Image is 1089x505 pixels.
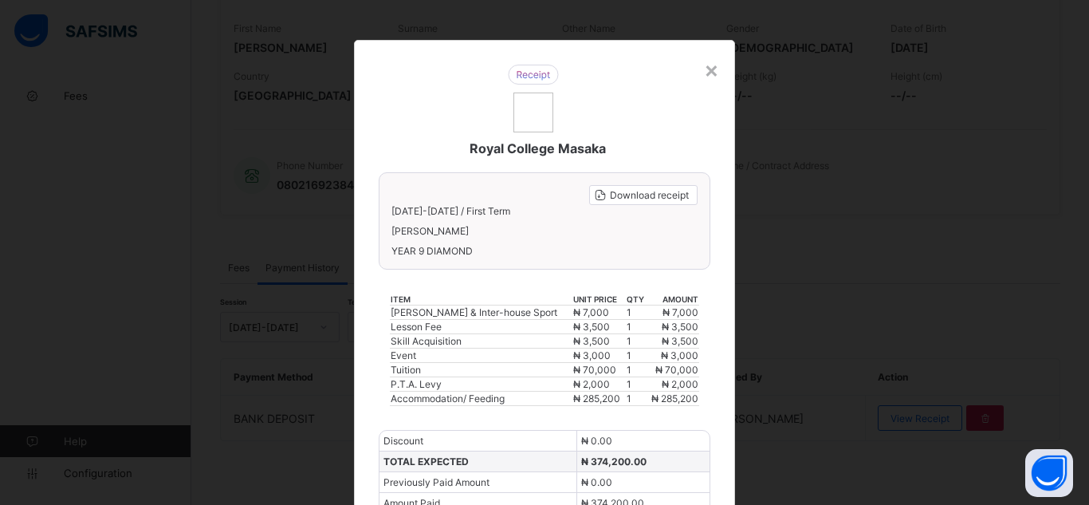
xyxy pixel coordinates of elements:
[573,378,610,390] span: ₦ 2,000
[523,53,563,93] img: Royal College Masaka
[962,276,997,287] span: ₦ 3,500
[391,306,572,318] div: [PERSON_NAME] & Inter-house Sport
[662,378,698,390] span: ₦ 2,000
[951,344,997,355] span: ₦ 285,200
[623,251,781,262] th: unit price
[781,316,838,329] td: 1
[662,321,698,333] span: ₦ 3,500
[90,330,622,341] div: P.T.A. Levy
[517,25,568,45] img: receipt.26f346b57495a98c98ef9b0bc63aa4d8.svg
[573,349,611,361] span: ₦ 3,000
[626,377,647,392] td: 1
[626,334,647,349] td: 1
[626,294,647,306] th: qty
[581,476,612,488] span: ₦ 0.00
[626,363,647,377] td: 1
[383,476,489,488] span: Previously Paid Amount
[957,317,997,328] span: ₦ 70,000
[651,393,698,404] span: ₦ 285,200
[651,445,710,456] span: ₦ 374,200.00
[962,303,997,314] span: ₦ 3,000
[781,251,838,262] th: qty
[662,306,698,318] span: ₦ 7,000
[651,465,680,476] span: ₦ 0.00
[781,302,838,316] td: 1
[610,189,689,201] span: Download receipt
[651,385,680,397] span: ₦ 0.00
[651,494,678,505] span: [DATE]
[90,317,622,328] div: Tuition
[29,465,113,476] span: Amount Remaining
[391,349,572,361] div: Event
[623,330,658,341] span: ₦ 2,000
[661,349,698,361] span: ₦ 3,000
[390,294,572,306] th: item
[391,245,698,257] span: YEAR 9 DIAMOND
[651,405,710,416] span: ₦ 374,200.00
[391,225,698,237] span: [PERSON_NAME]
[781,329,838,343] td: 1
[781,343,838,357] td: 1
[1025,449,1073,497] button: Open asap
[37,164,147,176] span: [DATE]-[DATE] / First Term
[662,335,698,347] span: ₦ 3,500
[573,364,616,376] span: ₦ 70,000
[781,275,838,289] td: 1
[29,494,91,505] span: Payment Date
[508,65,559,85] img: receipt.26f346b57495a98c98ef9b0bc63aa4d8.svg
[626,392,647,406] td: 1
[391,378,572,390] div: P.T.A. Levy
[90,262,622,274] div: [PERSON_NAME] & Inter-house Sport
[962,330,997,341] span: ₦ 2,000
[651,425,680,436] span: ₦ 0.00
[626,349,647,363] td: 1
[37,203,1048,214] span: YEAR 9 DIAMOND
[391,364,572,376] div: Tuition
[962,290,997,301] span: ₦ 3,500
[581,435,612,447] span: ₦ 0.00
[483,101,611,116] span: Royal College Masaka
[781,262,838,275] td: 1
[573,306,609,318] span: ₦ 7,000
[383,435,423,447] span: Discount
[29,405,108,416] span: TOTAL EXPECTED
[623,303,658,314] span: ₦ 3,000
[29,425,134,436] span: Previously Paid Amount
[391,335,572,347] div: Skill Acquisition
[623,290,658,301] span: ₦ 3,500
[513,93,553,132] img: Royal College Masaka
[89,251,623,262] th: item
[573,393,620,404] span: ₦ 285,200
[704,56,719,83] div: ×
[647,294,699,306] th: amount
[781,289,838,302] td: 1
[29,385,68,397] span: Discount
[626,320,647,334] td: 1
[965,149,1040,160] span: Download receipt
[37,183,1048,195] span: [PERSON_NAME]
[391,393,572,404] div: Accommodation/ Feeding
[90,290,622,301] div: Skill Acquisition
[573,335,610,347] span: ₦ 3,500
[391,205,510,217] span: [DATE]-[DATE] / First Term
[90,303,622,314] div: Event
[838,251,997,262] th: amount
[623,262,658,274] span: ₦ 7,000
[623,344,669,355] span: ₦ 285,200
[626,306,647,320] td: 1
[962,262,997,274] span: ₦ 7,000
[572,294,625,306] th: unit price
[383,456,469,468] span: TOTAL EXPECTED
[581,456,647,468] span: ₦ 374,200.00
[623,317,663,328] span: ₦ 70,000
[470,140,606,156] span: Royal College Masaka
[90,276,622,287] div: Lesson Fee
[90,344,622,355] div: Accommodation/ Feeding
[623,276,658,287] span: ₦ 3,500
[573,321,610,333] span: ₦ 3,500
[29,445,87,456] span: Amount Paid
[655,364,698,376] span: ₦ 70,000
[391,321,572,333] div: Lesson Fee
